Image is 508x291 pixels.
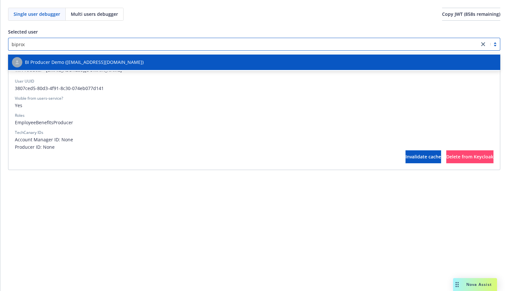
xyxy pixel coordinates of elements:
[446,150,493,163] button: Delete from Keycloak
[15,136,493,143] span: Account Manager ID: None
[405,154,441,160] span: Invalidate cache
[453,278,497,291] button: Nova Assist
[25,59,144,65] span: BI Producer Demo ([EMAIL_ADDRESS][DOMAIN_NAME])
[405,150,441,163] button: Invalidate cache
[446,154,493,160] span: Delete from Keycloak
[15,130,43,135] div: TechCanary IDs
[15,113,25,118] div: Roles
[15,78,34,84] div: User UUID
[15,95,63,101] div: Visible from users-service?
[442,8,500,21] button: Copy JWT (858s remaining)
[15,119,493,126] span: EmployeeBenefitsProducer
[71,11,118,17] span: Multi users debugger
[15,102,493,109] span: Yes
[453,278,461,291] div: Drag to move
[8,29,38,35] span: Selected user
[466,282,492,287] span: Nova Assist
[15,144,493,150] span: Producer ID: None
[15,85,493,92] span: 3807ced5-80d3-4f91-8c30-074eb077d141
[442,11,500,17] span: Copy JWT ( 858 s remaining)
[14,11,60,17] span: Single user debugger
[479,40,487,48] a: close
